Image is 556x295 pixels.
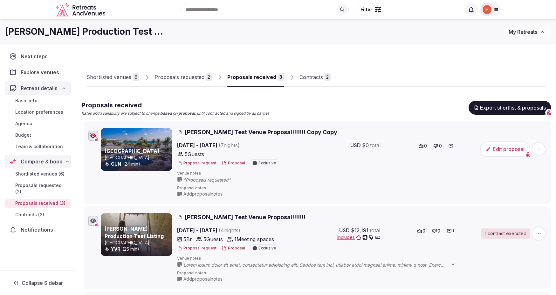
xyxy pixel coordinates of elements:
span: 0 [424,143,427,149]
button: 1 [445,227,456,235]
span: Team & collaboration [15,143,63,150]
button: Collapse Sidebar [5,276,71,290]
img: Mark Fromson [483,5,491,14]
span: ( 7 night s ) [219,142,240,148]
span: Add proposal notes [183,191,223,197]
span: $0 [362,141,369,149]
span: Exclusive [258,246,276,250]
a: Proposals requested2 [154,68,212,87]
a: 1 contract executed [481,228,530,239]
span: [PERSON_NAME] Test Venue Proposal!!!!!!! Copy Copy [185,128,337,136]
span: [DATE] - [DATE] [177,141,289,149]
a: [GEOGRAPHIC_DATA] [105,148,159,154]
span: Venue notes [177,256,547,261]
button: Edit proposal [480,141,530,157]
a: Next steps [5,50,71,63]
span: [DATE] - [DATE] [177,227,289,234]
span: 1 Meeting spaces [234,235,274,243]
span: Collapse Sidebar [22,280,63,286]
p: [GEOGRAPHIC_DATA] [105,155,171,161]
button: 0 [431,141,444,150]
button: Filter [356,4,385,16]
div: 6 [133,73,139,81]
div: 2 [206,73,212,81]
span: [PERSON_NAME] Test Venue Proposal!!!!!!! [185,213,305,221]
div: Proposals requested [154,73,204,81]
span: Notifications [21,226,56,234]
strong: based on proposal [160,111,195,116]
a: Budget [5,131,71,140]
span: 5 Br [183,235,192,243]
button: Proposal request [177,161,216,166]
a: Notifications [5,223,71,236]
a: [PERSON_NAME] Production Test Listing [105,226,164,239]
a: Proposals requested (2) [5,181,71,196]
a: Team & collaboration [5,142,71,151]
span: ( 4 night s ) [219,227,240,234]
a: Contracts (2) [5,210,71,219]
span: Retreat details [21,84,58,92]
a: Proposals received3 [227,68,284,87]
span: 5 Guests [185,150,204,158]
p: Rates and availability are subject to change, , until contracted and signed by all parties [81,111,269,116]
span: 0 [437,228,440,234]
div: 3 [278,73,284,81]
span: Explore venues [21,68,62,76]
button: Export shortlist & proposals [469,101,551,115]
a: CUN [111,161,121,167]
span: USD [339,227,350,234]
button: 0 [430,227,442,235]
span: My Retreats [509,29,537,35]
div: Proposals received [227,73,276,81]
button: 0 [416,141,429,150]
a: Basic info [5,96,71,105]
button: 0 [415,227,427,235]
a: Shortlisted venues6 [86,68,139,87]
span: Location preferences [15,109,63,115]
svg: Retreats and Venues company logo [56,3,106,17]
div: (25 min) [105,246,171,252]
span: Basic info [15,97,38,104]
span: Exclusive [258,161,276,165]
p: [GEOGRAPHIC_DATA] [105,240,171,246]
div: (24 min) [105,161,171,167]
a: Location preferences [5,108,71,117]
span: Add proposal notes [183,276,223,282]
h1: [PERSON_NAME] Production Test Retreat [5,25,168,38]
div: 2 [324,73,331,81]
button: My Retreats [503,24,551,40]
span: 1 [452,228,454,234]
span: "Proposals requested" [183,177,244,183]
span: Proposals received (3) [15,200,65,206]
a: Proposals received (3) [5,199,71,208]
span: 5 Guests [203,235,223,243]
span: Venue notes [177,171,547,176]
a: YVR [111,246,120,252]
span: Next steps [21,53,50,60]
span: total [370,141,381,149]
div: Shortlisted venues [86,73,131,81]
span: Shortlisted venues (6) [15,171,65,177]
span: $12,191 [351,227,368,234]
button: Proposal request [177,246,216,251]
button: Proposal [222,246,245,251]
span: Proposals requested (2) [15,182,68,195]
span: Proposal notes [177,270,547,276]
button: Includes [337,234,380,241]
button: Proposal [222,161,245,166]
h2: Proposals received [81,101,269,110]
div: Contracts [299,73,323,81]
a: Contracts2 [299,68,331,87]
span: 0 [422,228,425,234]
span: Contracts (2) [15,212,44,218]
span: Agenda [15,120,32,127]
a: Explore venues [5,66,71,79]
span: total [370,227,380,234]
span: Compare & book [21,158,62,165]
a: Shortlisted venues (6) [5,169,71,178]
a: Agenda [5,119,71,128]
span: USD [350,141,361,149]
a: Visit the homepage [56,3,106,17]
